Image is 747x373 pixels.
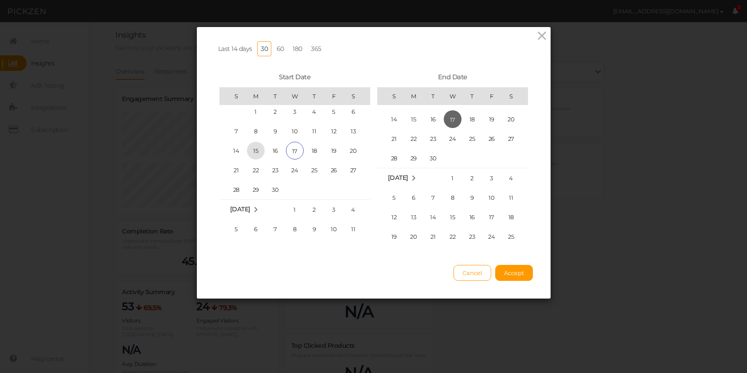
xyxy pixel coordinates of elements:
span: 17 [444,110,461,128]
td: Friday October 10 2025 [482,188,501,207]
span: 14 [385,110,403,128]
span: 16 [463,208,481,226]
span: 25 [463,130,481,148]
a: 60 [273,41,288,56]
tr: Week 4 [377,227,528,246]
span: 30 [424,149,442,167]
th: T [462,87,482,105]
span: 18 [344,240,362,257]
td: Thursday October 2 2025 [305,199,324,219]
span: 15 [405,110,422,128]
td: Friday October 3 2025 [324,199,344,219]
span: 17 [286,142,304,159]
span: 22 [444,228,461,245]
td: Monday September 15 2025 [246,141,266,160]
span: 6 [344,103,362,120]
span: Start Date [279,73,310,81]
tr: Week 2 [219,121,370,141]
span: 24 [286,161,304,179]
span: 15 [444,208,461,226]
span: 8 [444,189,461,206]
span: 23 [463,228,481,245]
span: 7 [424,189,442,206]
td: Saturday September 20 2025 [501,109,528,129]
td: Sunday October 19 2025 [377,227,404,246]
td: Monday October 6 2025 [246,219,266,239]
td: Sunday September 21 2025 [377,129,404,148]
span: 11 [344,220,362,238]
span: 12 [325,122,343,140]
th: M [246,87,266,105]
th: M [404,87,423,105]
span: 14 [424,208,442,226]
span: 27 [344,161,362,179]
td: Sunday September 7 2025 [219,121,246,141]
td: Sunday September 14 2025 [377,109,404,129]
td: Tuesday September 2 2025 [266,102,285,121]
span: 4 [344,201,362,218]
a: 180 [289,41,306,56]
tr: Week 3 [377,207,528,227]
td: Wednesday October 22 2025 [443,227,462,246]
span: 18 [463,110,481,128]
td: Sunday September 28 2025 [377,148,404,168]
td: Thursday September 18 2025 [305,141,324,160]
span: 4 [305,103,323,120]
td: Wednesday October 15 2025 [285,239,305,258]
span: 5 [325,103,343,120]
td: Tuesday September 9 2025 [266,121,285,141]
span: 5 [385,189,403,206]
td: Tuesday October 14 2025 [423,207,443,227]
td: Sunday September 14 2025 [219,141,246,160]
td: Saturday October 4 2025 [344,199,370,219]
td: Friday October 3 2025 [482,168,501,188]
tr: Week 1 [219,199,370,219]
span: Last 14 days [218,45,252,53]
th: W [285,87,305,105]
td: Monday September 1 2025 [246,102,266,121]
td: Friday September 19 2025 [324,141,344,160]
span: 24 [444,130,461,148]
span: 30 [266,181,284,198]
td: Saturday October 11 2025 [501,188,528,207]
td: Monday September 29 2025 [404,148,423,168]
tr: Week 4 [219,160,370,180]
span: Accept [504,269,524,276]
span: Cancel [462,269,482,276]
span: 22 [405,130,422,148]
td: October 2025 [219,199,285,219]
button: Cancel [454,265,491,281]
span: 13 [247,240,265,257]
span: 6 [405,189,422,206]
span: [DATE] [230,205,250,213]
span: 15 [286,240,304,257]
span: 9 [266,122,284,140]
span: 29 [405,149,422,167]
td: Sunday October 5 2025 [219,219,246,239]
td: Friday September 19 2025 [482,109,501,129]
td: Tuesday October 7 2025 [423,188,443,207]
td: Tuesday September 30 2025 [423,148,443,168]
a: 365 [307,41,325,56]
span: 2 [305,201,323,218]
td: Wednesday September 17 2025 [285,141,305,160]
td: Friday September 26 2025 [482,129,501,148]
td: Monday October 20 2025 [404,227,423,246]
tr: Week 2 [377,188,528,207]
td: Monday September 29 2025 [246,180,266,200]
span: 28 [227,181,245,198]
span: 10 [325,220,343,238]
span: 19 [325,142,343,159]
th: T [266,87,285,105]
button: Accept [495,265,533,281]
span: 9 [305,220,323,238]
a: 30 [257,41,271,56]
span: 16 [424,110,442,128]
span: 10 [483,189,501,206]
span: End Date [438,73,467,81]
tr: Week 3 [219,141,370,160]
td: Saturday September 13 2025 [344,121,370,141]
td: Monday October 13 2025 [404,207,423,227]
span: 18 [502,208,520,226]
td: Friday October 10 2025 [324,219,344,239]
